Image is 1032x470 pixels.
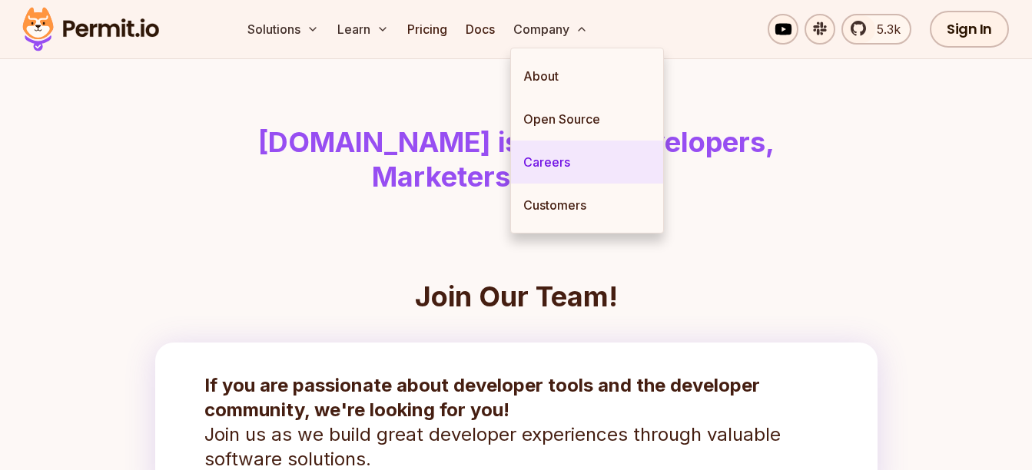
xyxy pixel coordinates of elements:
button: Company [507,14,594,45]
a: Sign In [930,11,1009,48]
button: Solutions [241,14,325,45]
strong: If you are passionate about developer tools and the developer community, we're looking for you! [204,374,760,421]
a: Pricing [401,14,453,45]
a: Docs [460,14,501,45]
h1: [DOMAIN_NAME] is Hiring Developers, Marketers, and more! [123,125,910,195]
a: Customers [511,184,663,227]
a: 5.3k [841,14,911,45]
span: 5.3k [868,20,901,38]
a: About [511,55,663,98]
h2: Join Our Team! [155,281,878,312]
a: Careers [511,141,663,184]
a: Open Source [511,98,663,141]
button: Learn [331,14,395,45]
img: Permit logo [15,3,166,55]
